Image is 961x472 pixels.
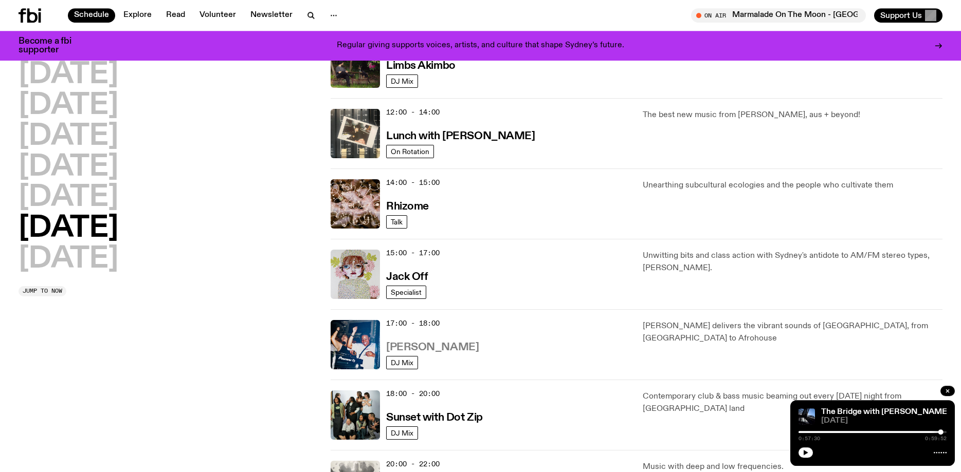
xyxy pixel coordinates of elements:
span: 12:00 - 14:00 [386,107,440,117]
span: 0:59:52 [925,436,947,441]
button: [DATE] [19,122,118,151]
img: A close up picture of a bunch of ginger roots. Yellow squiggles with arrows, hearts and dots are ... [331,179,380,229]
span: DJ Mix [391,429,413,437]
a: DJ Mix [386,356,418,369]
button: [DATE] [19,61,118,89]
h3: Sunset with Dot Zip [386,412,483,423]
a: DJ Mix [386,426,418,440]
span: 18:00 - 20:00 [386,389,440,399]
button: On AirMarmalade On The Moon - [GEOGRAPHIC_DATA] [691,8,866,23]
span: Specialist [391,288,422,296]
p: Unearthing subcultural ecologies and the people who cultivate them [643,179,942,192]
button: [DATE] [19,153,118,182]
span: 0:57:30 [799,436,820,441]
a: Specialist [386,286,426,299]
a: Lunch with [PERSON_NAME] [386,129,535,142]
a: Rhizome [386,199,429,212]
h3: [PERSON_NAME] [386,342,479,353]
span: 17:00 - 18:00 [386,318,440,328]
a: Limbs Akimbo [386,59,456,71]
span: DJ Mix [391,77,413,85]
button: Jump to now [19,286,66,296]
h3: Rhizome [386,201,429,212]
a: The Bridge with [PERSON_NAME] [821,408,950,416]
a: DJ Mix [386,74,418,88]
p: [PERSON_NAME] delivers the vibrant sounds of [GEOGRAPHIC_DATA], from [GEOGRAPHIC_DATA] to Afrohouse [643,320,942,345]
img: Jackson sits at an outdoor table, legs crossed and gazing at a black and brown dog also sitting a... [331,39,380,88]
img: People climb Sydney's Harbour Bridge [799,408,815,425]
span: 15:00 - 17:00 [386,248,440,258]
p: Unwitting bits and class action with Sydney's antidote to AM/FM stereo types, [PERSON_NAME]. [643,250,942,274]
img: a dotty lady cuddling her cat amongst flowers [331,250,380,299]
span: Talk [391,218,403,225]
button: Support Us [874,8,942,23]
a: [PERSON_NAME] [386,340,479,353]
span: Jump to now [23,288,62,294]
button: [DATE] [19,245,118,274]
p: Contemporary club & bass music beaming out every [DATE] night from [GEOGRAPHIC_DATA] land [643,390,942,415]
a: Explore [117,8,158,23]
a: Talk [386,215,407,229]
a: Schedule [68,8,115,23]
a: Sunset with Dot Zip [386,410,483,423]
span: 14:00 - 15:00 [386,178,440,187]
p: Regular giving supports voices, artists, and culture that shape Sydney’s future. [337,41,624,50]
h3: Limbs Akimbo [386,61,456,71]
h3: Become a fbi supporter [19,37,84,54]
button: [DATE] [19,183,118,212]
a: Read [160,8,191,23]
span: DJ Mix [391,358,413,366]
a: Jack Off [386,270,428,282]
span: [DATE] [821,417,947,425]
h3: Lunch with [PERSON_NAME] [386,131,535,142]
span: On Rotation [391,147,429,155]
span: 20:00 - 22:00 [386,459,440,469]
h3: Jack Off [386,272,428,282]
span: Support Us [880,11,922,20]
a: On Rotation [386,145,434,158]
button: [DATE] [19,214,118,243]
img: A polaroid of Ella Avni in the studio on top of the mixer which is also located in the studio. [331,109,380,158]
p: The best new music from [PERSON_NAME], aus + beyond! [643,109,942,121]
a: Volunteer [193,8,242,23]
a: Newsletter [244,8,299,23]
button: [DATE] [19,91,118,120]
